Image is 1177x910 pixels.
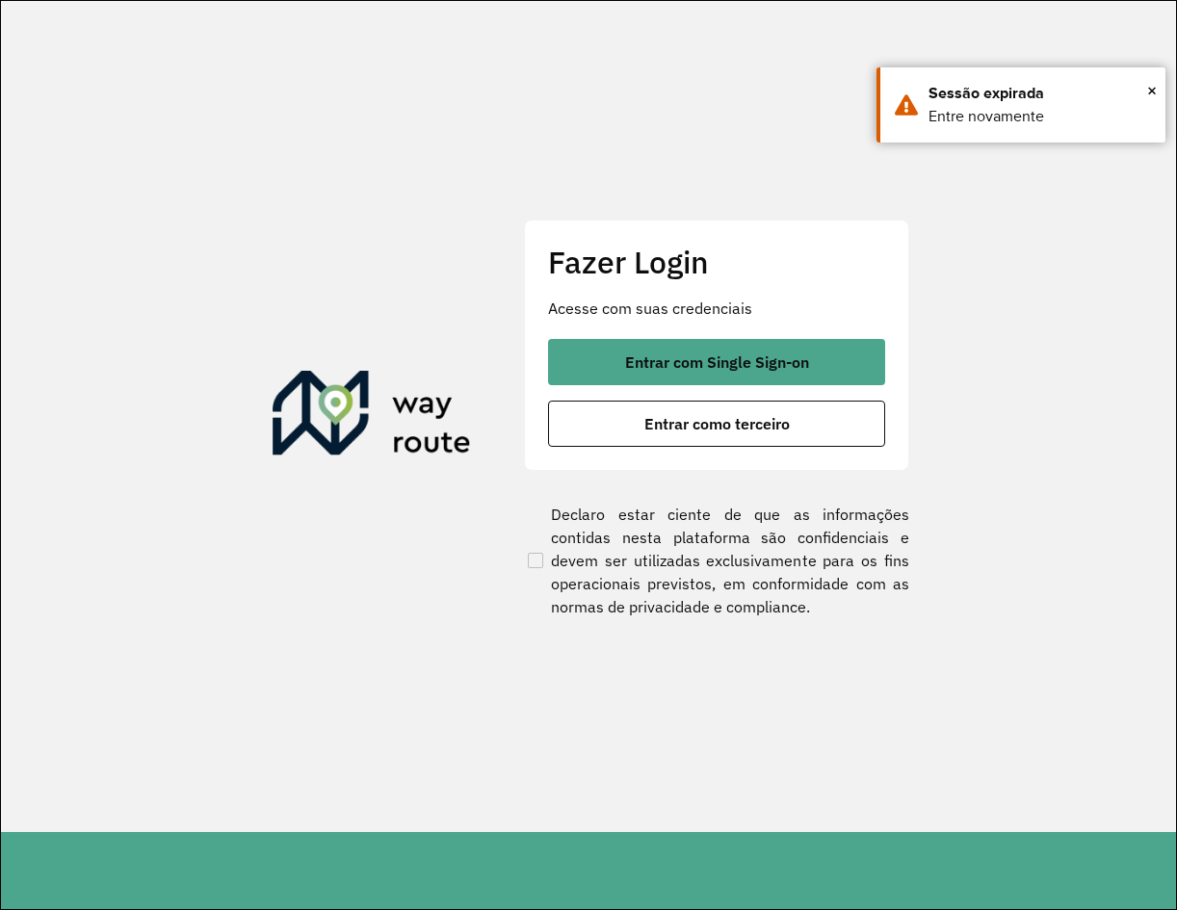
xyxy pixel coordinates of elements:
label: Declaro estar ciente de que as informações contidas nesta plataforma são confidenciais e devem se... [524,503,909,618]
span: Entrar como terceiro [644,416,790,431]
button: button [548,401,885,447]
div: Entre novamente [929,105,1151,128]
div: Sessão expirada [929,82,1151,105]
p: Acesse com suas credenciais [548,297,885,320]
h2: Fazer Login [548,244,885,280]
img: Roteirizador AmbevTech [273,371,471,463]
span: Entrar com Single Sign-on [625,354,809,370]
button: Close [1147,76,1157,105]
span: × [1147,76,1157,105]
button: button [548,339,885,385]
